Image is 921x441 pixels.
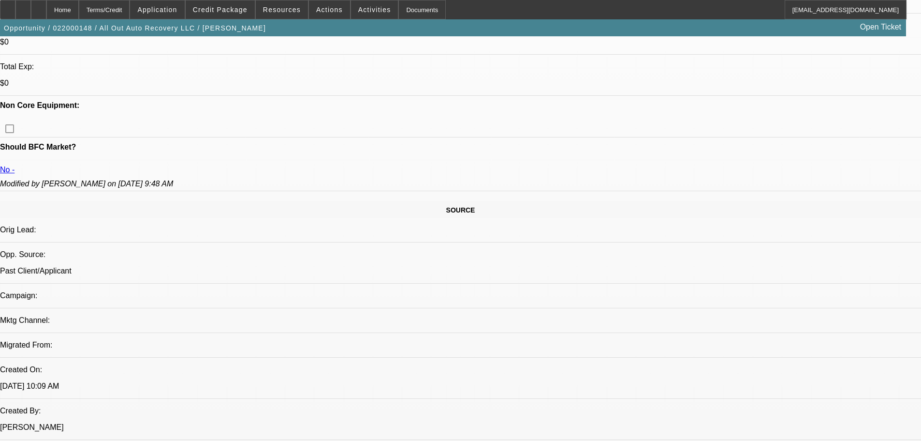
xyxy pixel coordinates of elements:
span: Resources [263,6,301,14]
span: Actions [316,6,343,14]
span: Opportunity / 022000148 / All Out Auto Recovery LLC / [PERSON_NAME] [4,24,266,32]
button: Credit Package [186,0,255,19]
button: Actions [309,0,350,19]
span: Application [137,6,177,14]
button: Resources [256,0,308,19]
a: Open Ticket [856,19,905,35]
span: SOURCE [446,206,475,214]
span: Activities [358,6,391,14]
span: Credit Package [193,6,248,14]
button: Application [130,0,184,19]
button: Activities [351,0,398,19]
